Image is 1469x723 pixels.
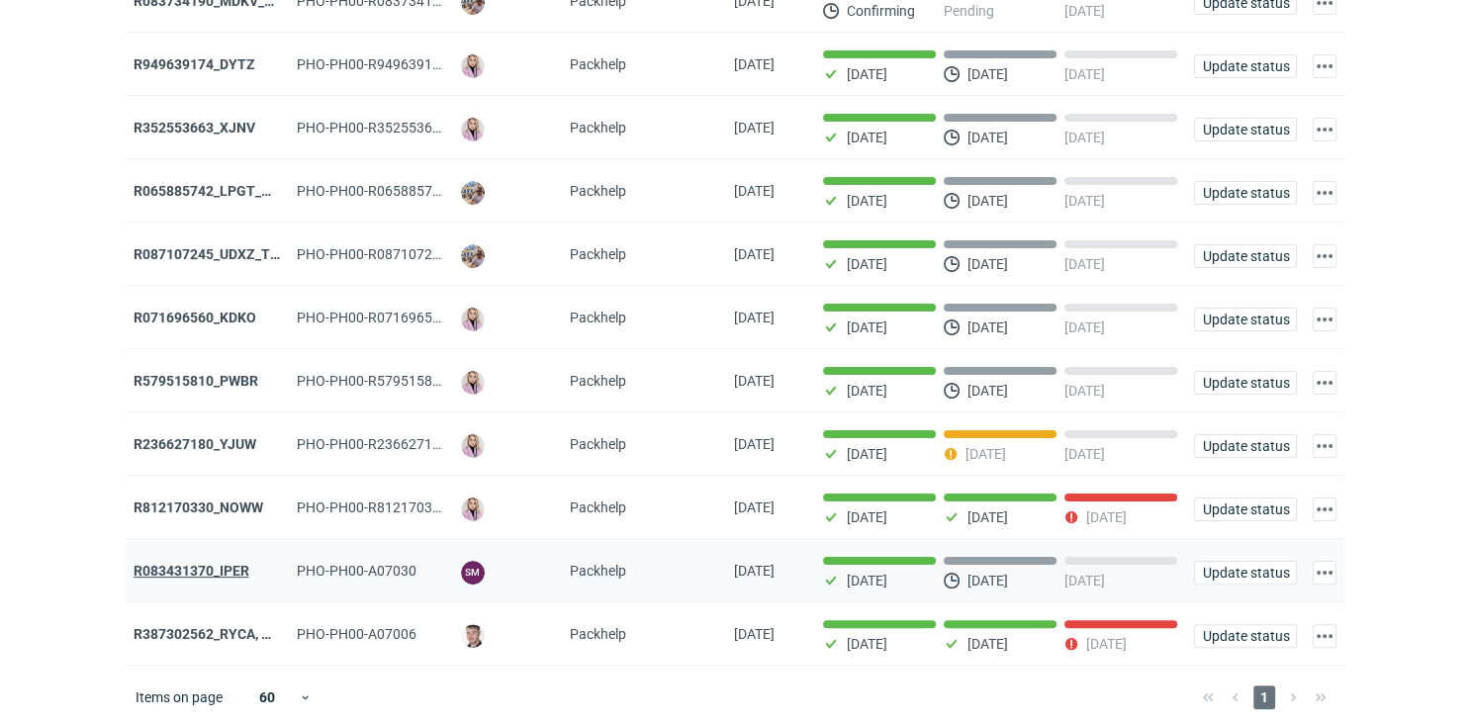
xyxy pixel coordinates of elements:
[297,183,534,199] span: PHO-PH00-R065885742_LPGT_MVNK
[297,310,491,325] span: PHO-PH00-R071696560_KDKO
[461,434,485,458] img: Klaudia Wiśniewska
[570,310,626,325] span: Packhelp
[847,3,915,19] p: Confirming
[570,626,626,642] span: Packhelp
[1064,573,1105,588] p: [DATE]
[1313,561,1336,585] button: Actions
[570,373,626,389] span: Packhelp
[847,319,887,335] p: [DATE]
[967,636,1008,652] p: [DATE]
[461,561,485,585] figcaption: SM
[1194,371,1297,395] button: Update status
[1203,439,1288,453] span: Update status
[1203,502,1288,516] span: Update status
[1313,181,1336,205] button: Actions
[967,130,1008,145] p: [DATE]
[570,499,626,515] span: Packhelp
[297,373,493,389] span: PHO-PH00-R579515810_PWBR
[461,371,485,395] img: Klaudia Wiśniewska
[967,256,1008,272] p: [DATE]
[570,183,626,199] span: Packhelp
[1194,624,1297,648] button: Update status
[1194,561,1297,585] button: Update status
[734,310,775,325] span: 31/07/2025
[1064,66,1105,82] p: [DATE]
[1064,193,1105,209] p: [DATE]
[1086,509,1127,525] p: [DATE]
[734,56,775,72] span: 08/08/2025
[297,436,490,452] span: PHO-PH00-R236627180_YJUW
[1203,59,1288,73] span: Update status
[134,120,255,136] a: R352553663_XJNV
[944,3,994,19] p: Pending
[134,436,256,452] a: R236627180_YJUW
[1313,497,1336,521] button: Actions
[1194,244,1297,268] button: Update status
[1194,434,1297,458] button: Update status
[1313,371,1336,395] button: Actions
[570,436,626,452] span: Packhelp
[1194,54,1297,78] button: Update status
[1253,685,1275,709] span: 1
[461,497,485,521] img: Klaudia Wiśniewska
[461,624,485,648] img: Maciej Sikora
[297,120,490,136] span: PHO-PH00-R352553663_XJNV
[1194,118,1297,141] button: Update status
[461,118,485,141] img: Klaudia Wiśniewska
[847,573,887,588] p: [DATE]
[734,436,775,452] span: 29/07/2025
[1064,3,1105,19] p: [DATE]
[134,246,298,262] a: R087107245_UDXZ_TPPN
[1313,244,1336,268] button: Actions
[297,499,498,515] span: PHO-PH00-R812170330_NOWW
[1194,181,1297,205] button: Update status
[734,120,775,136] span: 06/08/2025
[136,687,223,707] span: Items on page
[1203,249,1288,263] span: Update status
[1313,624,1336,648] button: Actions
[1203,123,1288,136] span: Update status
[1203,629,1288,643] span: Update status
[570,246,626,262] span: Packhelp
[1064,319,1105,335] p: [DATE]
[967,193,1008,209] p: [DATE]
[847,636,887,652] p: [DATE]
[967,509,1008,525] p: [DATE]
[297,246,530,262] span: PHO-PH00-R087107245_UDXZ_TPPN
[1313,118,1336,141] button: Actions
[847,193,887,209] p: [DATE]
[1064,383,1105,399] p: [DATE]
[134,499,263,515] a: R812170330_NOWW
[734,183,775,199] span: 05/08/2025
[734,626,775,642] span: 15/07/2025
[734,246,775,262] span: 01/08/2025
[967,383,1008,399] p: [DATE]
[1194,308,1297,331] button: Update status
[1313,434,1336,458] button: Actions
[847,383,887,399] p: [DATE]
[297,56,487,72] span: PHO-PH00-R949639174_DYTZ
[1086,636,1127,652] p: [DATE]
[570,120,626,136] span: Packhelp
[134,310,256,325] a: R071696560_KDKO
[570,563,626,579] span: Packhelp
[461,244,485,268] img: Michał Palasek
[134,626,336,642] a: R387302562_RYCA, MZKI, CDBB
[1064,256,1105,272] p: [DATE]
[134,373,258,389] a: R579515810_PWBR
[461,181,485,205] img: Michał Palasek
[847,256,887,272] p: [DATE]
[965,446,1006,462] p: [DATE]
[847,509,887,525] p: [DATE]
[847,66,887,82] p: [DATE]
[1203,376,1288,390] span: Update status
[134,56,255,72] a: R949639174_DYTZ
[967,66,1008,82] p: [DATE]
[297,563,416,579] span: PHO-PH00-A07030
